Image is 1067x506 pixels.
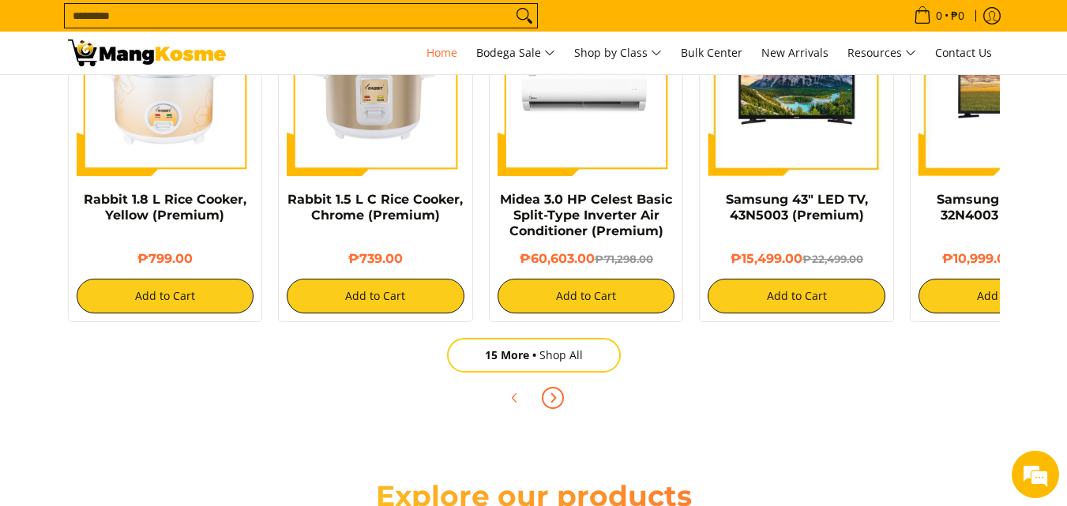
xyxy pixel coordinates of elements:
h6: ₱60,603.00 [498,251,675,267]
button: Add to Cart [77,279,254,313]
a: Home [419,32,465,74]
div: Minimize live chat window [259,8,297,46]
a: Bodega Sale [468,32,563,74]
span: We're online! [92,152,218,312]
button: Previous [498,380,532,415]
button: Add to Cart [287,279,464,313]
a: 15 MoreShop All [447,338,621,373]
button: Add to Cart [708,279,885,313]
h6: ₱739.00 [287,251,464,267]
span: Contact Us [935,45,992,60]
del: ₱71,298.00 [595,253,653,265]
span: • [909,7,969,24]
span: Shop by Class [574,43,662,63]
button: Search [512,4,537,28]
del: ₱22,499.00 [802,253,863,265]
a: Rabbit 1.5 L C Rice Cooker, Chrome (Premium) [287,192,463,223]
div: Chat with us now [82,88,265,109]
span: 0 [934,10,945,21]
button: Add to Cart [498,279,675,313]
textarea: Type your message and hit 'Enter' [8,338,301,393]
img: Mang Kosme: Your Home Appliances Warehouse Sale Partner! [68,39,226,66]
a: Bulk Center [673,32,750,74]
nav: Main Menu [242,32,1000,74]
span: Home [426,45,457,60]
a: Samsung 43" LED TV, 43N5003 (Premium) [726,192,868,223]
span: Bulk Center [681,45,742,60]
h6: ₱15,499.00 [708,251,885,267]
span: ₱0 [949,10,967,21]
span: 15 More [485,347,539,362]
a: Shop by Class [566,32,670,74]
span: New Arrivals [761,45,828,60]
a: New Arrivals [753,32,836,74]
span: Bodega Sale [476,43,555,63]
a: Contact Us [927,32,1000,74]
span: Resources [847,43,916,63]
a: Resources [840,32,924,74]
h6: ₱799.00 [77,251,254,267]
a: Midea 3.0 HP Celest Basic Split-Type Inverter Air Conditioner (Premium) [500,192,672,238]
a: Rabbit 1.8 L Rice Cooker, Yellow (Premium) [84,192,246,223]
button: Next [535,380,570,415]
